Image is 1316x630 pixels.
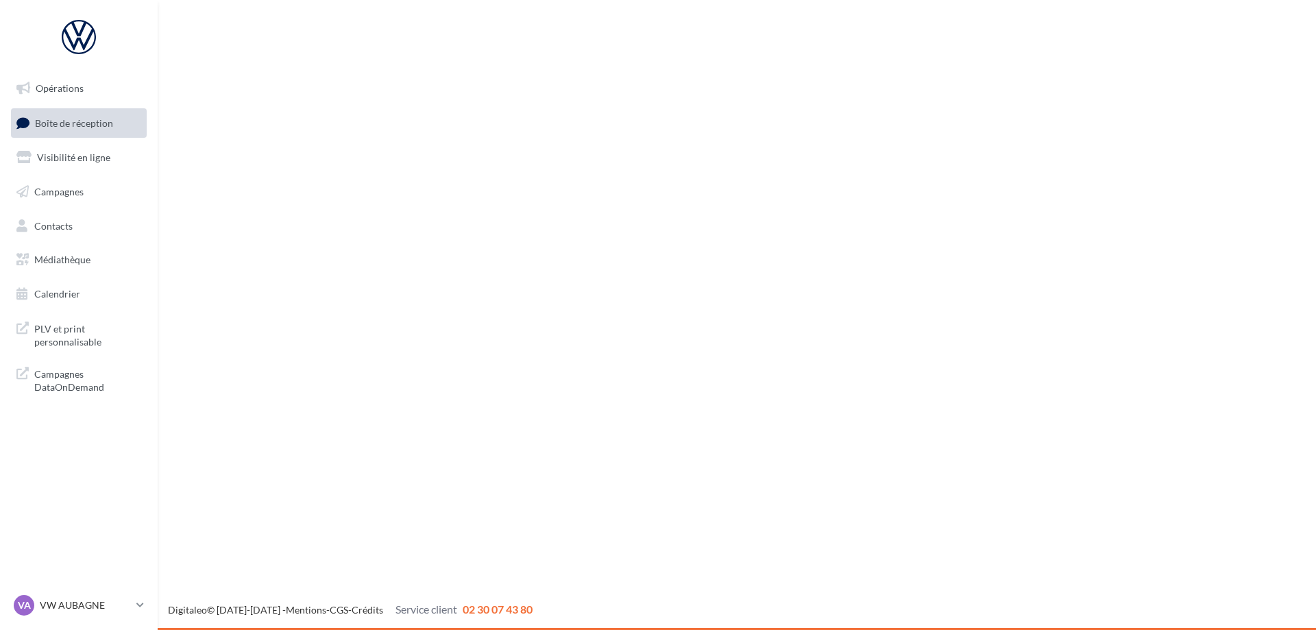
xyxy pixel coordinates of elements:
[40,598,131,612] p: VW AUBAGNE
[34,365,141,394] span: Campagnes DataOnDemand
[35,117,113,128] span: Boîte de réception
[11,592,147,618] a: VA VW AUBAGNE
[34,254,90,265] span: Médiathèque
[8,178,149,206] a: Campagnes
[34,319,141,349] span: PLV et print personnalisable
[34,186,84,197] span: Campagnes
[168,604,207,616] a: Digitaleo
[8,314,149,354] a: PLV et print personnalisable
[8,359,149,400] a: Campagnes DataOnDemand
[36,82,84,94] span: Opérations
[18,598,31,612] span: VA
[330,604,348,616] a: CGS
[34,219,73,231] span: Contacts
[8,108,149,138] a: Boîte de réception
[168,604,533,616] span: © [DATE]-[DATE] - - -
[8,245,149,274] a: Médiathèque
[8,212,149,241] a: Contacts
[8,280,149,308] a: Calendrier
[37,152,110,163] span: Visibilité en ligne
[463,603,533,616] span: 02 30 07 43 80
[8,74,149,103] a: Opérations
[34,288,80,300] span: Calendrier
[395,603,457,616] span: Service client
[352,604,383,616] a: Crédits
[8,143,149,172] a: Visibilité en ligne
[286,604,326,616] a: Mentions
